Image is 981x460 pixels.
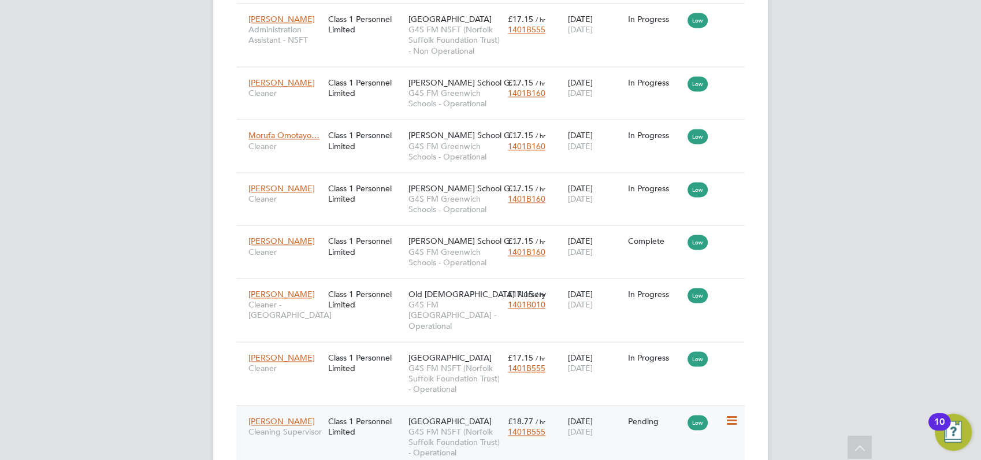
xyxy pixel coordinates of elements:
span: [PERSON_NAME] [248,14,315,24]
div: Class 1 Personnel Limited [325,124,405,157]
div: In Progress [628,77,682,88]
div: In Progress [628,353,682,363]
span: £17.15 [508,77,533,88]
div: 10 [934,422,945,437]
span: / hr [536,79,545,87]
a: [PERSON_NAME]Administration Assistant - NSFTClass 1 Personnel Limited[GEOGRAPHIC_DATA]G4S FM NSFT... [246,8,745,17]
a: [PERSON_NAME]Cleaner - [GEOGRAPHIC_DATA]Class 1 Personnel LimitedOld [DEMOGRAPHIC_DATA] NurseryG4... [246,283,745,292]
span: Low [688,235,708,250]
div: In Progress [628,289,682,299]
span: Old [DEMOGRAPHIC_DATA] Nursery [408,289,545,299]
span: G4S FM Greenwich Schools - Operational [408,194,502,214]
span: 1401B160 [508,88,545,98]
span: £17.15 [508,130,533,140]
span: 1401B010 [508,299,545,310]
span: Cleaner - [GEOGRAPHIC_DATA] [248,299,322,320]
span: [DATE] [568,88,593,98]
div: [DATE] [565,230,625,262]
span: Low [688,351,708,366]
span: G4S FM NSFT (Norfolk Suffolk Foundation Trust) - Operational [408,426,502,458]
div: [DATE] [565,8,625,40]
span: Low [688,76,708,91]
div: [DATE] [565,72,625,104]
span: Cleaner [248,141,322,151]
span: 1401B160 [508,247,545,257]
span: G4S FM NSFT (Norfolk Suffolk Foundation Trust) - Non Operational [408,24,502,56]
span: [PERSON_NAME] [248,236,315,246]
span: [DATE] [568,141,593,151]
span: G4S FM Greenwich Schools - Operational [408,88,502,109]
span: Morufa Omotayo… [248,130,319,140]
span: [PERSON_NAME] [248,289,315,299]
span: / hr [536,417,545,426]
span: [PERSON_NAME] School G… [408,77,518,88]
div: In Progress [628,183,682,194]
span: 1401B555 [508,426,545,437]
div: In Progress [628,14,682,24]
a: [PERSON_NAME]CleanerClass 1 Personnel Limited[GEOGRAPHIC_DATA]G4S FM NSFT (Norfolk Suffolk Founda... [246,346,745,356]
span: £17.15 [508,353,533,363]
span: Low [688,415,708,430]
div: [DATE] [565,177,625,210]
div: Class 1 Personnel Limited [325,230,405,262]
div: [DATE] [565,347,625,379]
span: £18.77 [508,416,533,426]
span: [PERSON_NAME] School G… [408,183,518,194]
span: Low [688,182,708,197]
span: £17.15 [508,236,533,246]
div: Class 1 Personnel Limited [325,8,405,40]
span: [GEOGRAPHIC_DATA] [408,14,491,24]
span: [GEOGRAPHIC_DATA] [408,416,491,426]
span: £17.15 [508,14,533,24]
span: [DATE] [568,363,593,373]
span: 1401B160 [508,141,545,151]
span: [DATE] [568,426,593,437]
span: Cleaner [248,363,322,373]
span: [DATE] [568,24,593,35]
span: [PERSON_NAME] [248,416,315,426]
span: Low [688,13,708,28]
button: Open Resource Center, 10 new notifications [935,414,972,451]
div: Class 1 Personnel Limited [325,347,405,379]
div: In Progress [628,130,682,140]
span: [PERSON_NAME] School G… [408,130,518,140]
span: 1401B555 [508,363,545,373]
span: Cleaner [248,247,322,257]
span: Cleaner [248,88,322,98]
div: [DATE] [565,124,625,157]
span: [DATE] [568,194,593,204]
a: [PERSON_NAME]CleanerClass 1 Personnel Limited[PERSON_NAME] School G…G4S FM Greenwich Schools - Op... [246,229,745,239]
span: Low [688,288,708,303]
span: / hr [536,15,545,24]
span: [PERSON_NAME] [248,183,315,194]
span: £17.15 [508,183,533,194]
span: Low [688,129,708,144]
span: G4S FM Greenwich Schools - Operational [408,141,502,162]
div: Class 1 Personnel Limited [325,410,405,443]
div: [DATE] [565,410,625,443]
span: G4S FM [GEOGRAPHIC_DATA] - Operational [408,299,502,331]
span: [PERSON_NAME] School G… [408,236,518,246]
span: / hr [536,290,545,299]
span: £17.15 [508,289,533,299]
a: Morufa Omotayo…CleanerClass 1 Personnel Limited[PERSON_NAME] School G…G4S FM Greenwich Schools - ... [246,124,745,133]
a: [PERSON_NAME]Cleaning SupervisorClass 1 Personnel Limited[GEOGRAPHIC_DATA]G4S FM NSFT (Norfolk Su... [246,410,745,420]
span: 1401B160 [508,194,545,204]
span: [PERSON_NAME] [248,77,315,88]
div: Pending [628,416,682,426]
span: / hr [536,354,545,362]
a: [PERSON_NAME]CleanerClass 1 Personnel Limited[PERSON_NAME] School G…G4S FM Greenwich Schools - Op... [246,71,745,81]
div: Complete [628,236,682,246]
span: [DATE] [568,247,593,257]
span: G4S FM NSFT (Norfolk Suffolk Foundation Trust) - Operational [408,363,502,395]
div: Class 1 Personnel Limited [325,177,405,210]
a: [PERSON_NAME]CleanerClass 1 Personnel Limited[PERSON_NAME] School G…G4S FM Greenwich Schools - Op... [246,177,745,187]
span: [GEOGRAPHIC_DATA] [408,353,491,363]
span: 1401B555 [508,24,545,35]
span: / hr [536,237,545,246]
span: [PERSON_NAME] [248,353,315,363]
span: / hr [536,184,545,193]
span: / hr [536,131,545,140]
span: Administration Assistant - NSFT [248,24,322,45]
span: [DATE] [568,299,593,310]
